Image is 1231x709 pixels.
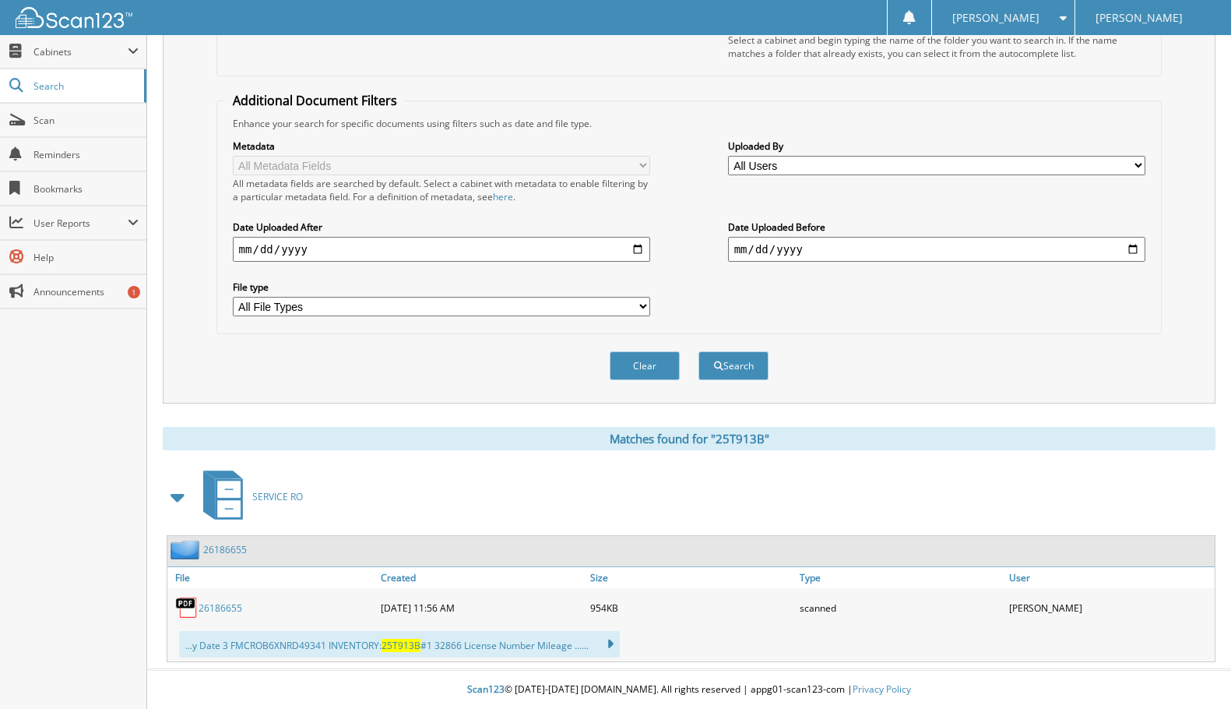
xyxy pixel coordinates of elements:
a: File [167,567,377,588]
a: SERVICE RO [194,466,303,527]
div: [PERSON_NAME] [1005,592,1215,623]
span: Scan [33,114,139,127]
div: All metadata fields are searched by default. Select a cabinet with metadata to enable filtering b... [233,177,651,203]
span: Reminders [33,148,139,161]
span: Help [33,251,139,264]
span: Search [33,79,136,93]
img: folder2.png [171,540,203,559]
iframe: Chat Widget [1153,634,1231,709]
div: [DATE] 11:56 AM [377,592,586,623]
span: Cabinets [33,45,128,58]
div: Enhance your search for specific documents using filters such as date and file type. [225,117,1154,130]
input: end [728,237,1146,262]
span: 25T913B [382,639,420,652]
span: Announcements [33,285,139,298]
img: PDF.png [175,596,199,619]
span: SERVICE RO [252,490,303,503]
label: Metadata [233,139,651,153]
div: 954KB [586,592,796,623]
div: 1 [128,286,140,298]
label: Date Uploaded After [233,220,651,234]
div: Select a cabinet and begin typing the name of the folder you want to search in. If the name match... [728,34,1146,60]
a: Privacy Policy [853,683,911,696]
img: scan123-logo-white.svg [16,7,132,28]
span: [PERSON_NAME] [1096,13,1183,23]
button: Clear [610,351,680,380]
div: scanned [796,592,1005,623]
a: 26186655 [203,543,247,556]
label: Date Uploaded Before [728,220,1146,234]
a: 26186655 [199,601,242,615]
a: here [493,190,513,203]
label: Uploaded By [728,139,1146,153]
a: Type [796,567,1005,588]
label: File type [233,280,651,294]
span: Bookmarks [33,182,139,196]
div: © [DATE]-[DATE] [DOMAIN_NAME]. All rights reserved | appg01-scan123-com | [147,671,1231,709]
span: [PERSON_NAME] [952,13,1039,23]
a: User [1005,567,1215,588]
div: ...y Date 3 FMCROB6XNRD49341 INVENTORY: #1 32866 License Number Mileage ...... [179,631,620,658]
legend: Additional Document Filters [225,92,405,109]
a: Size [586,567,796,588]
a: Created [377,567,586,588]
span: User Reports [33,217,128,230]
button: Search [698,351,768,380]
div: Matches found for "25T913B" [163,427,1215,450]
input: start [233,237,651,262]
span: Scan123 [467,683,505,696]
